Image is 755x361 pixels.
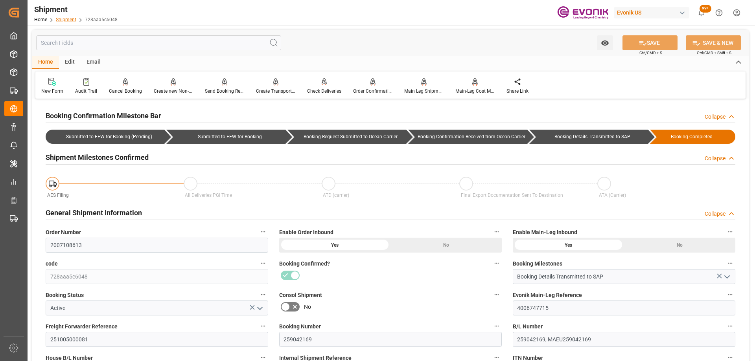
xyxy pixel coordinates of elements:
[492,321,502,331] button: Booking Number
[597,35,613,50] button: open menu
[705,210,726,218] div: Collapse
[75,88,97,95] div: Audit Trail
[258,290,268,300] button: Booking Status
[185,192,232,198] span: All Deliveries PGI Time
[304,303,311,311] span: No
[46,228,81,236] span: Order Number
[46,323,118,331] span: Freight Forwarder Reference
[256,88,295,95] div: Create Transport Unit
[205,88,244,95] div: Send Booking Request To ABS
[258,258,268,268] button: code
[492,227,502,237] button: Enable Order Inbound
[174,130,285,144] div: Submitted to FFW for Booking
[307,88,341,95] div: Check Deliveries
[622,35,678,50] button: SAVE
[614,7,689,18] div: Evonik US
[492,258,502,268] button: Booking Confirmed?
[279,238,390,253] div: Yes
[455,88,495,95] div: Main-Leg Cost Message
[700,5,711,13] span: 99+
[686,35,741,50] button: SAVE & NEW
[529,130,648,144] div: Booking Details Transmitted to SAP
[557,6,608,20] img: Evonik-brand-mark-Deep-Purple-RGB.jpeg_1700498283.jpeg
[32,56,59,69] div: Home
[492,290,502,300] button: Consol Shipment
[725,258,735,268] button: Booking Milestones
[461,192,563,198] span: Final Export Documentation Sent To Destination
[710,4,728,22] button: Help Center
[56,17,76,22] a: Shipment
[720,271,732,283] button: open menu
[697,50,731,56] span: Ctrl/CMD + Shift + S
[408,130,527,144] div: Booking Confirmation Received from Ocean Carrier
[599,192,626,198] span: ATA (Carrier)
[258,321,268,331] button: Freight Forwarder Reference
[295,130,406,144] div: Booking Request Submitted to Ocean Carrier
[81,56,107,69] div: Email
[725,290,735,300] button: Evonik Main-Leg Reference
[390,238,502,253] div: No
[705,154,726,163] div: Collapse
[416,130,527,144] div: Booking Confirmation Received from Ocean Carrier
[47,192,69,198] span: AES Filing
[36,35,281,50] input: Search Fields
[725,227,735,237] button: Enable Main-Leg Inbound
[506,88,528,95] div: Share Link
[53,130,164,144] div: Submitted to FFW for Booking (Pending)
[624,238,735,253] div: No
[46,260,58,268] span: code
[166,130,285,144] div: Submitted to FFW for Booking
[46,110,161,121] h2: Booking Confirmation Milestone Bar
[353,88,392,95] div: Order Confirmation
[287,130,406,144] div: Booking Request Submitted to Ocean Carrier
[109,88,142,95] div: Cancel Booking
[650,130,735,144] div: Booking Completed
[513,291,582,299] span: Evonik Main-Leg Reference
[41,88,63,95] div: New Form
[725,321,735,331] button: B/L Number
[537,130,648,144] div: Booking Details Transmitted to SAP
[253,302,265,314] button: open menu
[34,4,118,15] div: Shipment
[513,323,543,331] span: B/L Number
[705,113,726,121] div: Collapse
[323,192,349,198] span: ATD (carrier)
[279,291,322,299] span: Consol Shipment
[614,5,692,20] button: Evonik US
[639,50,662,56] span: Ctrl/CMD + S
[46,207,142,218] h2: General Shipment Information
[154,88,193,95] div: Create new Non-Conformance
[658,130,726,144] div: Booking Completed
[46,130,164,144] div: Submitted to FFW for Booking (Pending)
[59,56,81,69] div: Edit
[279,228,333,236] span: Enable Order Inbound
[692,4,710,22] button: show 100 new notifications
[46,291,84,299] span: Booking Status
[513,238,624,253] div: Yes
[279,323,321,331] span: Booking Number
[404,88,444,95] div: Main Leg Shipment
[513,228,577,236] span: Enable Main-Leg Inbound
[258,227,268,237] button: Order Number
[46,152,149,163] h2: Shipment Milestones Confirmed
[279,260,330,268] span: Booking Confirmed?
[34,17,47,22] a: Home
[513,260,562,268] span: Booking Milestones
